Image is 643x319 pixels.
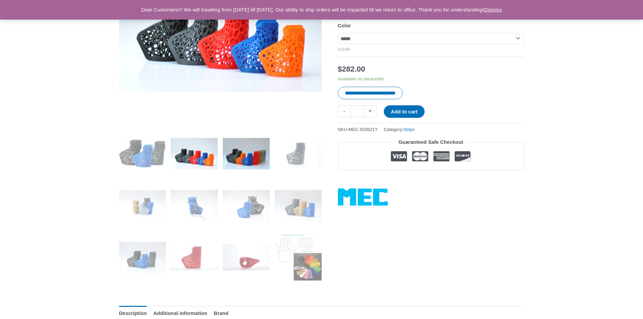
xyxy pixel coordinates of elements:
[384,125,414,134] span: Category:
[338,65,365,73] bdi: 282.00
[338,76,524,82] p: Available on backorder
[171,234,218,281] img: MEC Grip 4D - Image 10
[338,65,342,73] span: $
[338,125,378,134] span: SKU:
[223,234,270,281] img: MEC Grip 4D - Image 11
[119,182,166,229] img: MEC Grip 4D - Image 5
[275,182,322,229] img: MEC Grip 4D - Image 8
[351,105,364,117] input: Product quantity
[384,105,425,118] button: Add to cart
[171,182,218,229] img: MEC Grip 4D - Image 6
[119,130,166,177] img: MEC Grip 4D
[338,188,388,206] a: MEC
[338,105,351,117] a: -
[171,130,218,177] img: MEC Grip 4D - Image 2
[223,182,270,229] img: MEC Grip 4D - Image 7
[338,175,524,183] iframe: Customer reviews powered by Trustpilot
[275,130,322,177] img: MEC Grip 4D - Image 4
[396,137,466,147] legend: Guaranteed Safe Checkout
[275,234,322,281] img: MEC Grip 4D - Image 12
[348,127,377,132] span: MEC.503621?
[404,127,414,132] a: Grips
[338,47,351,51] a: Clear options
[364,105,377,117] a: +
[223,130,270,177] img: MEC Grip 4D - Image 3
[119,234,166,281] img: MEC Grip 4D - Image 9
[338,23,351,28] label: Color
[484,7,502,12] a: Dismiss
